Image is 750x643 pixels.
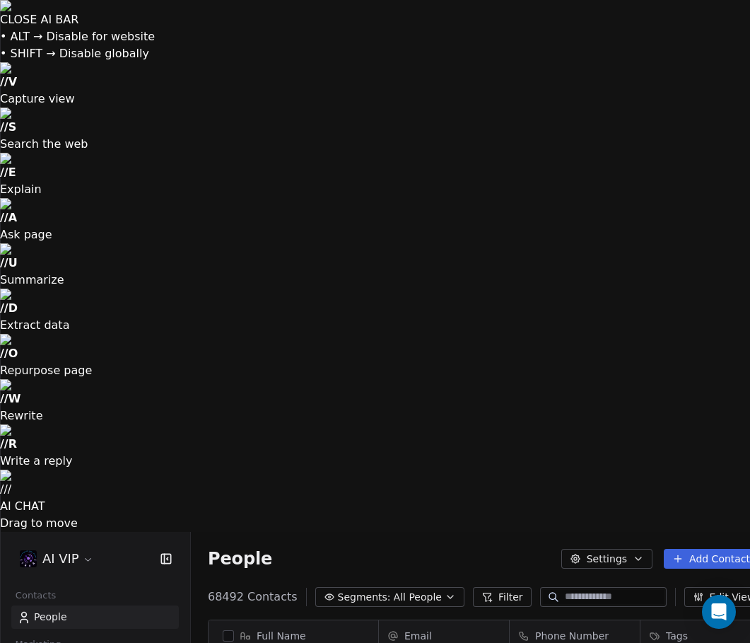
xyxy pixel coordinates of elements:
button: AI VIP [17,547,97,571]
span: All People [394,590,442,605]
button: Settings [561,549,652,569]
span: Phone Number [535,629,609,643]
span: Tags [666,629,688,643]
span: People [34,610,67,625]
a: People [11,606,179,629]
span: Contacts [9,585,62,606]
span: Segments: [338,590,391,605]
span: Email [404,629,432,643]
span: 68492 Contacts [208,589,298,606]
img: 2025-01-15_18-31-34.jpg [20,550,37,567]
span: People [208,548,272,569]
div: Open Intercom Messenger [702,595,736,629]
span: Full Name [257,629,306,643]
button: Filter [473,587,532,607]
span: AI VIP [42,550,79,568]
